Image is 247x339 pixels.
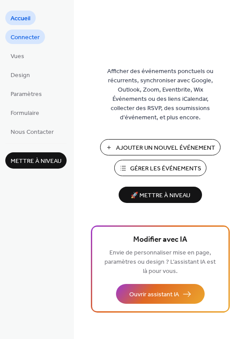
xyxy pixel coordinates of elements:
a: Accueil [5,11,36,25]
button: Ouvrir assistant IA [116,284,205,304]
span: Vues [11,52,24,61]
a: Nous Contacter [5,124,59,139]
a: Connecter [5,29,45,44]
span: Mettre à niveau [11,157,61,166]
span: Connecter [11,33,40,42]
button: 🚀 Mettre à niveau [119,187,202,203]
span: Ajouter Un Nouvel Événement [116,144,215,153]
button: Gérer les Événements [114,160,206,176]
span: Nous Contacter [11,128,54,137]
span: Formulaire [11,109,39,118]
a: Vues [5,48,30,63]
span: Envie de personnaliser mise en page, paramètres ou design ? L’assistant IA est là pour vous. [105,247,216,277]
span: Modifier avec IA [133,234,187,246]
span: Afficher des événements ponctuels ou récurrents, synchroniser avec Google, Outlook, Zoom, Eventbr... [101,67,220,122]
span: Gérer les Événements [130,164,201,173]
button: Mettre à niveau [5,152,67,169]
span: Design [11,71,30,80]
span: Ouvrir assistant IA [129,290,179,299]
span: 🚀 Mettre à niveau [124,190,197,202]
a: Formulaire [5,105,45,120]
span: Accueil [11,14,30,23]
a: Design [5,67,35,82]
button: Ajouter Un Nouvel Événement [100,139,221,155]
a: Paramètres [5,86,47,101]
span: Paramètres [11,90,42,99]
